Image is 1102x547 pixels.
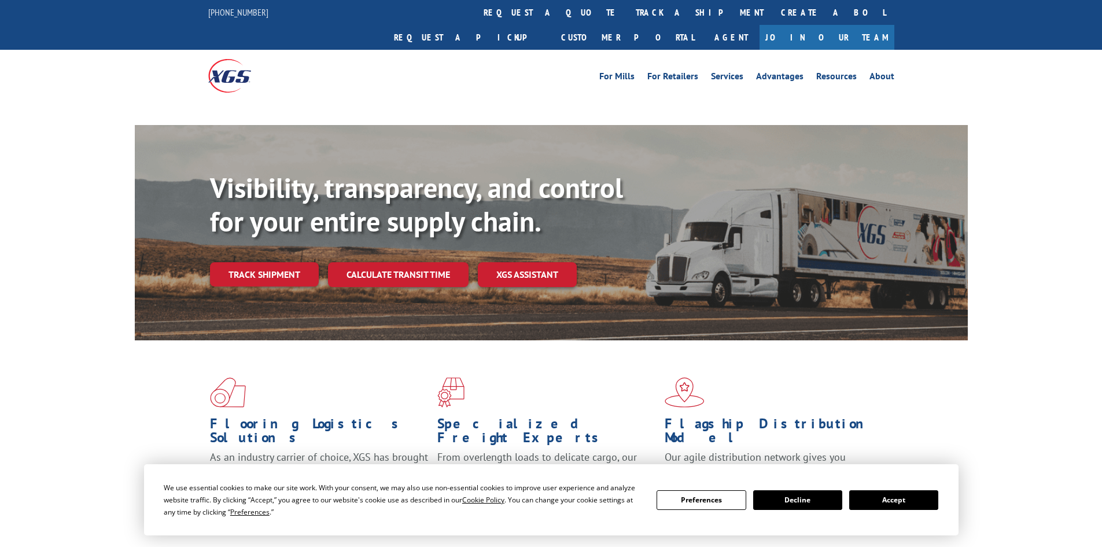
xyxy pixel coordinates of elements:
img: xgs-icon-total-supply-chain-intelligence-red [210,377,246,408]
span: Our agile distribution network gives you nationwide inventory management on demand. [665,450,878,478]
a: Services [711,72,743,85]
a: For Retailers [647,72,698,85]
a: Request a pickup [385,25,552,50]
a: About [869,72,894,85]
a: Advantages [756,72,804,85]
a: Calculate transit time [328,262,469,287]
button: Preferences [657,490,746,510]
button: Accept [849,490,938,510]
b: Visibility, transparency, and control for your entire supply chain. [210,170,623,239]
button: Decline [753,490,842,510]
a: XGS ASSISTANT [478,262,577,287]
a: Resources [816,72,857,85]
span: Preferences [230,507,270,517]
img: xgs-icon-focused-on-flooring-red [437,377,465,408]
a: Track shipment [210,262,319,287]
h1: Specialized Freight Experts [437,417,656,450]
h1: Flooring Logistics Solutions [210,417,429,450]
a: Agent [703,25,760,50]
span: As an industry carrier of choice, XGS has brought innovation and dedication to flooring logistics... [210,450,428,491]
p: From overlength loads to delicate cargo, our experienced staff knows the best way to move your fr... [437,450,656,502]
span: Cookie Policy [462,495,504,505]
h1: Flagship Distribution Model [665,417,883,450]
div: We use essential cookies to make our site work. With your consent, we may also use non-essential ... [164,482,643,518]
a: For Mills [599,72,635,85]
div: Cookie Consent Prompt [144,464,959,535]
a: Join Our Team [760,25,894,50]
img: xgs-icon-flagship-distribution-model-red [665,377,705,408]
a: [PHONE_NUMBER] [208,6,268,18]
a: Customer Portal [552,25,703,50]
